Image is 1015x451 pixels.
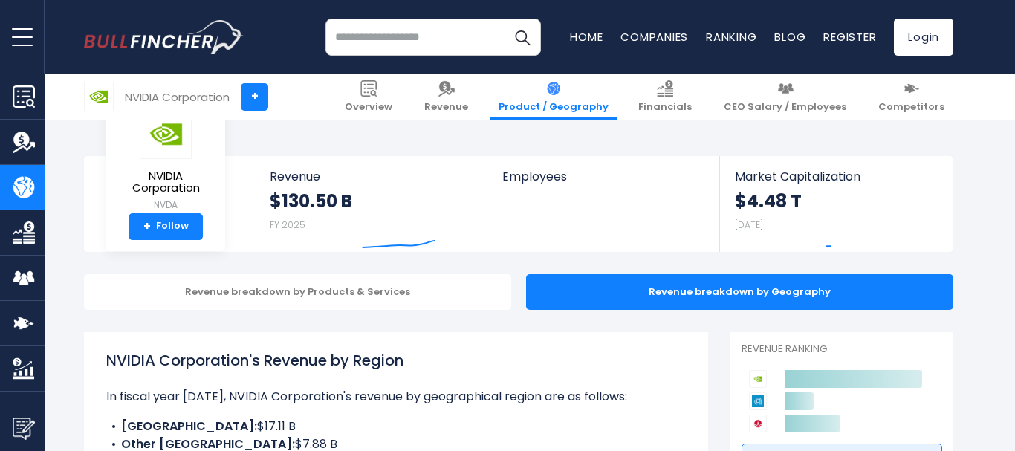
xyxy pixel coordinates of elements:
small: FY 2025 [270,218,305,231]
a: Market Capitalization $4.48 T [DATE] [720,156,952,252]
a: Blog [774,29,805,45]
small: [DATE] [735,218,763,231]
img: NVDA logo [140,109,192,159]
small: NVDA [118,198,213,212]
img: Broadcom competitors logo [749,415,767,432]
span: Revenue [270,169,473,184]
span: CEO Salary / Employees [724,101,846,114]
a: NVIDIA Corporation NVDA [117,108,214,213]
a: Home [570,29,603,45]
a: Competitors [869,74,953,120]
a: Register [823,29,876,45]
span: NVIDIA Corporation [118,170,213,195]
span: Product / Geography [499,101,609,114]
img: NVIDIA Corporation competitors logo [749,370,767,388]
p: Revenue Ranking [742,343,942,356]
a: Overview [336,74,401,120]
span: Overview [345,101,392,114]
a: Employees [487,156,719,209]
strong: $130.50 B [270,189,352,212]
button: Search [504,19,541,56]
a: Ranking [706,29,756,45]
span: Market Capitalization [735,169,937,184]
strong: + [143,220,151,233]
a: Login [894,19,953,56]
img: bullfincher logo [84,20,244,54]
li: $17.11 B [106,418,686,435]
span: Financials [638,101,692,114]
strong: $4.48 T [735,189,802,212]
a: Revenue [415,74,477,120]
a: CEO Salary / Employees [715,74,855,120]
a: Revenue $130.50 B FY 2025 [255,156,487,252]
a: Go to homepage [84,20,244,54]
div: NVIDIA Corporation [125,88,230,106]
a: Financials [629,74,701,120]
div: Revenue breakdown by Geography [526,274,953,310]
div: Revenue breakdown by Products & Services [84,274,511,310]
a: Product / Geography [490,74,617,120]
a: +Follow [129,213,203,240]
a: + [241,83,268,111]
span: Employees [502,169,704,184]
h1: NVIDIA Corporation's Revenue by Region [106,349,686,371]
span: Competitors [878,101,944,114]
a: Companies [620,29,688,45]
img: Applied Materials competitors logo [749,392,767,410]
b: [GEOGRAPHIC_DATA]: [121,418,257,435]
img: NVDA logo [85,82,113,111]
p: In fiscal year [DATE], NVIDIA Corporation's revenue by geographical region are as follows: [106,388,686,406]
span: Revenue [424,101,468,114]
